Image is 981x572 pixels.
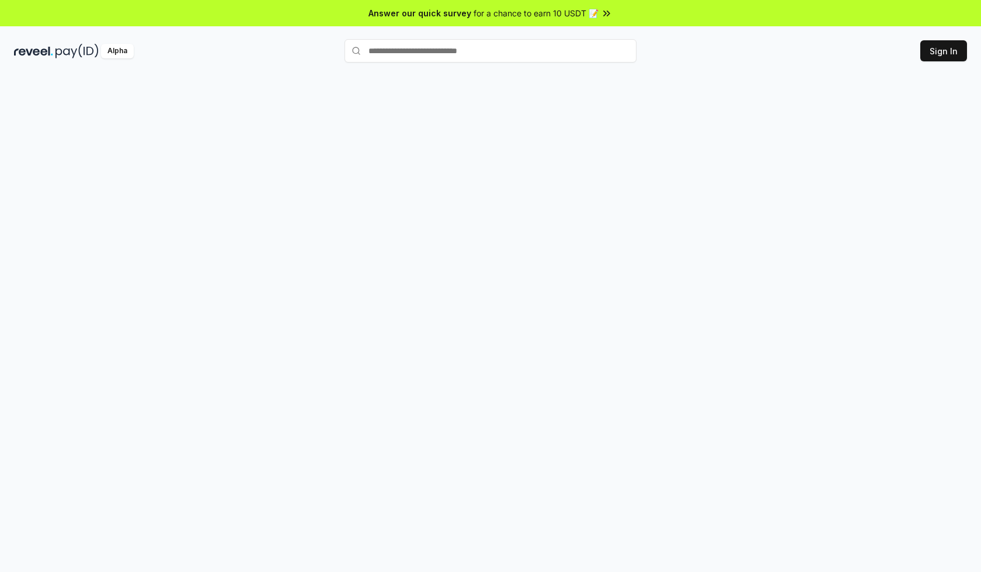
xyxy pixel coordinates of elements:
[920,40,967,61] button: Sign In
[55,44,99,58] img: pay_id
[368,7,471,19] span: Answer our quick survey
[474,7,599,19] span: for a chance to earn 10 USDT 📝
[14,44,53,58] img: reveel_dark
[101,44,134,58] div: Alpha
